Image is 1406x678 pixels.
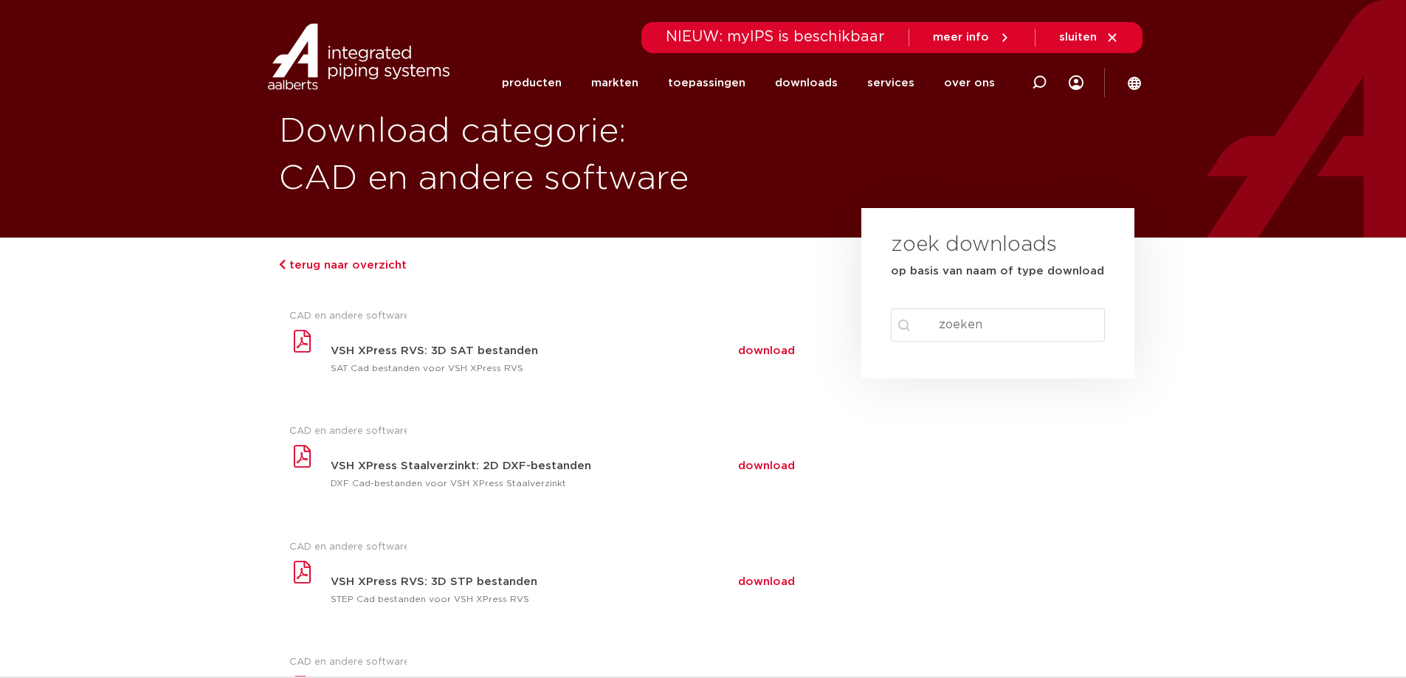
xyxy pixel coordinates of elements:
[331,345,616,356] h3: VSH XPress RVS: 3D SAT bestanden
[738,460,795,471] a: download
[331,478,810,488] p: DXF Cad-bestanden voor VSH XPress Staalverzinkt
[591,53,638,113] a: markten
[738,345,795,356] a: download
[944,53,995,113] a: over ons
[289,260,407,271] span: terug naar overzicht
[331,363,810,373] p: SAT Cad bestanden voor VSH XPress RVS
[775,53,838,113] a: downloads
[1059,31,1119,44] a: sluiten
[502,53,995,113] nav: Menu
[867,53,914,113] a: services
[891,266,1104,277] strong: op basis van naam of type download
[668,53,745,113] a: toepassingen
[738,576,795,587] a: download
[502,53,562,113] a: producten
[933,31,1011,44] a: meer info
[289,310,410,323] span: CAD en andere software
[279,108,696,203] h1: Download categorie: CAD en andere software
[331,576,616,587] h3: VSH XPress RVS: 3D STP bestanden
[289,656,410,669] span: CAD en andere software
[933,32,989,43] span: meer info
[289,541,410,554] span: CAD en andere software
[1059,32,1097,43] span: sluiten
[331,460,616,471] h3: VSH XPress Staalverzinkt: 2D DXF-bestanden
[891,230,1057,260] h3: zoek downloads
[279,260,407,271] a: terug naar overzicht
[331,594,810,604] p: STEP Cad bestanden voor VSH XPress RVS
[666,30,885,44] span: NIEUW: myIPS is beschikbaar
[289,425,410,438] span: CAD en andere software
[1069,53,1083,113] div: my IPS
